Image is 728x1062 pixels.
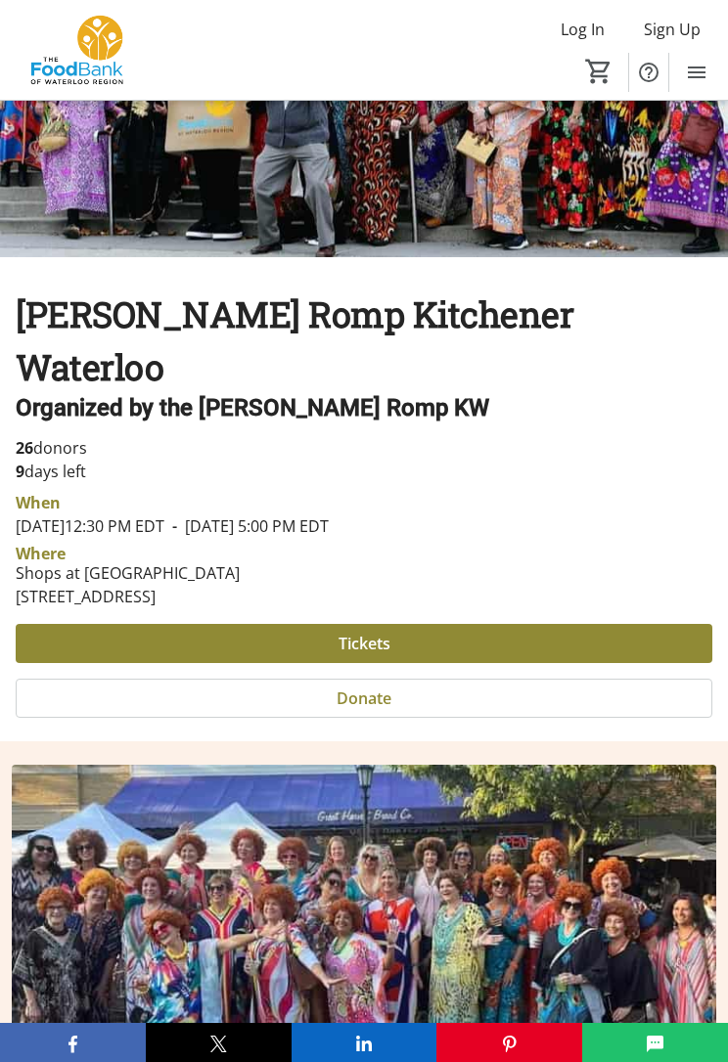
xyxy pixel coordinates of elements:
[545,14,620,45] button: Log In
[16,679,712,718] button: Donate
[292,1023,437,1062] button: LinkedIn
[561,18,605,41] span: Log In
[581,54,616,89] button: Cart
[339,632,390,655] span: Tickets
[677,53,716,92] button: Menu
[16,546,66,561] div: Where
[16,437,33,459] b: 26
[16,561,240,585] div: Shops at [GEOGRAPHIC_DATA]
[644,18,701,41] span: Sign Up
[628,14,716,45] button: Sign Up
[16,585,240,608] div: [STREET_ADDRESS]
[146,1023,292,1062] button: X
[16,624,712,663] button: Tickets
[16,460,712,483] p: days left
[16,290,573,390] span: [PERSON_NAME] Romp Kitchener Waterloo
[629,53,668,92] button: Help
[337,686,391,710] span: Donate
[16,436,712,460] p: donors
[16,515,164,537] span: [DATE] 12:30 PM EDT
[16,491,61,514] div: When
[12,14,142,87] img: The Food Bank of Waterloo Region's Logo
[16,394,489,421] span: Organized by the [PERSON_NAME] Romp KW
[164,515,329,537] span: [DATE] 5:00 PM EDT
[582,1023,728,1062] button: SMS
[436,1023,582,1062] button: Pinterest
[164,515,185,537] span: -
[16,461,24,482] span: 9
